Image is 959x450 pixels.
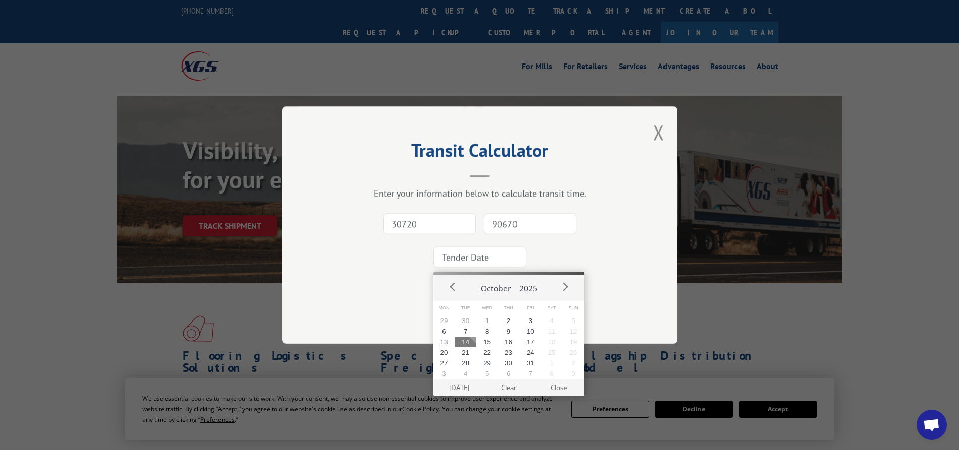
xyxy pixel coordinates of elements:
button: 11 [541,326,563,337]
input: Origin Zip [383,213,476,234]
button: 29 [476,358,498,368]
button: 1 [476,315,498,326]
button: 12 [563,326,584,337]
button: 1 [541,358,563,368]
button: 13 [433,337,455,347]
button: 3 [520,315,541,326]
button: 9 [498,326,520,337]
button: 15 [476,337,498,347]
input: Tender Date [433,246,526,268]
button: 2 [498,315,520,326]
button: 6 [498,368,520,379]
button: 18 [541,337,563,347]
button: Close [534,379,583,396]
button: 28 [455,358,476,368]
button: 17 [520,337,541,347]
span: Tue [455,301,476,315]
button: Prev [446,279,461,294]
button: October [477,275,515,298]
input: Dest. Zip [484,213,576,234]
button: 7 [520,368,541,379]
button: 8 [476,326,498,337]
button: 20 [433,347,455,358]
h2: Transit Calculator [333,143,627,162]
button: 6 [433,326,455,337]
button: Clear [484,379,534,396]
div: Enter your information below to calculate transit time. [333,187,627,199]
span: Thu [498,301,520,315]
button: 4 [541,315,563,326]
button: 14 [455,337,476,347]
button: 27 [433,358,455,368]
span: Fri [520,301,541,315]
button: 19 [563,337,584,347]
div: Open chat [917,410,947,440]
button: [DATE] [434,379,484,396]
button: 5 [563,315,584,326]
button: 2025 [515,275,541,298]
button: 3 [433,368,455,379]
button: 2 [563,358,584,368]
span: Sun [563,301,584,315]
button: Close modal [653,119,665,146]
button: 5 [476,368,498,379]
button: 9 [563,368,584,379]
button: 25 [541,347,563,358]
button: 10 [520,326,541,337]
button: 22 [476,347,498,358]
span: Wed [476,301,498,315]
button: 21 [455,347,476,358]
button: 30 [455,315,476,326]
button: 7 [455,326,476,337]
button: 16 [498,337,520,347]
button: 24 [520,347,541,358]
button: 30 [498,358,520,368]
button: 8 [541,368,563,379]
button: 29 [433,315,455,326]
button: 23 [498,347,520,358]
button: Next [557,279,572,294]
button: 26 [563,347,584,358]
button: 4 [455,368,476,379]
span: Sat [541,301,563,315]
span: Mon [433,301,455,315]
button: 31 [520,358,541,368]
